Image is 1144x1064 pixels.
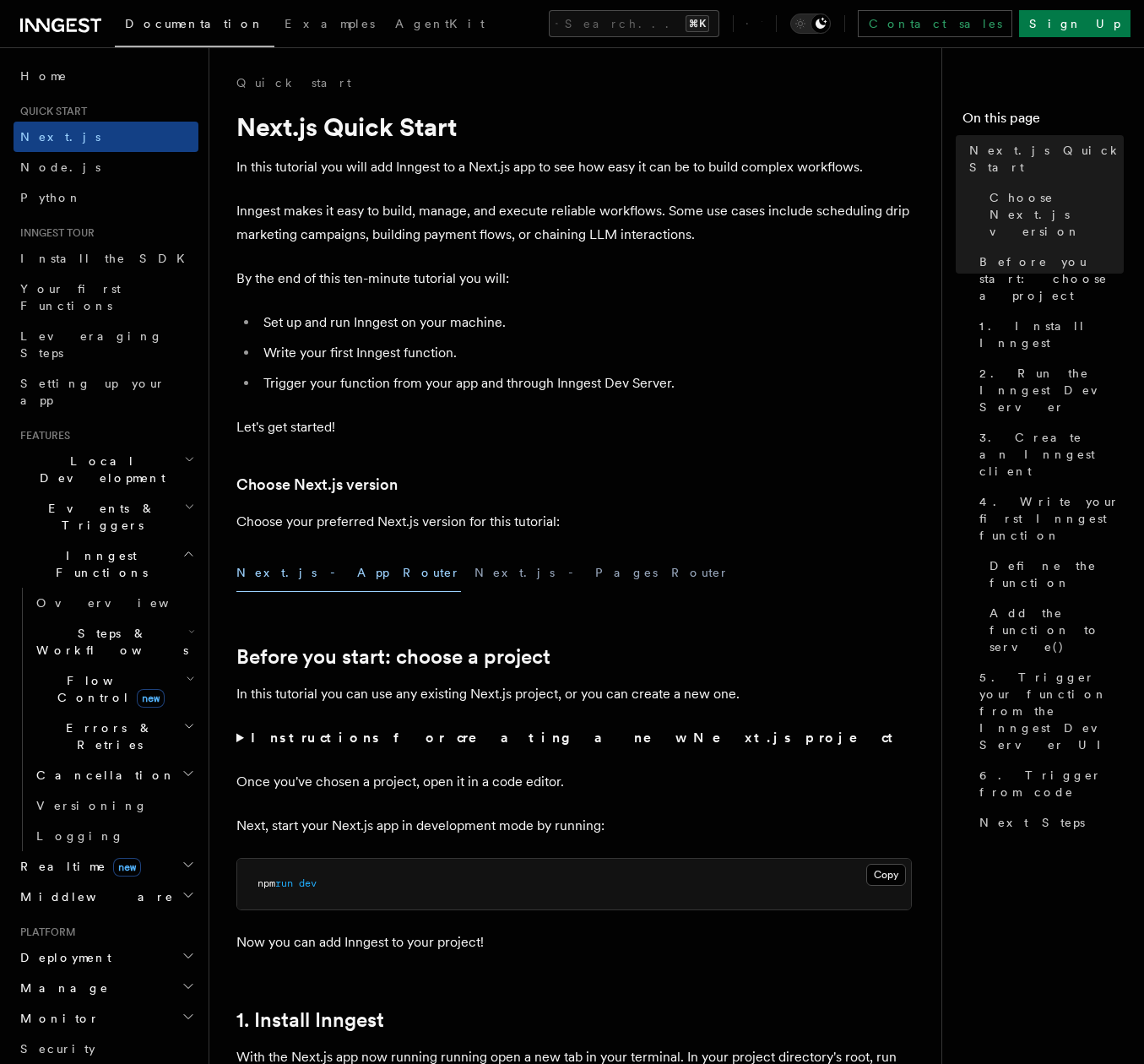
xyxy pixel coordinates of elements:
[474,554,729,592] button: Next.js - Pages Router
[20,282,121,312] span: Your first Functions
[973,311,1124,358] a: 1. Install Inngest
[258,341,912,365] li: Write your first Inngest function.
[979,429,1124,480] span: 3. Create an Inngest client
[14,500,184,534] span: Events & Triggers
[973,807,1124,838] a: Next Steps
[962,108,1124,135] h4: On this page
[236,1008,384,1032] a: 1. Install Inngest
[236,510,912,534] p: Choose your preferred Next.js version for this tutorial:
[30,665,198,713] button: Flow Controlnew
[258,311,912,334] li: Set up and run Inngest on your machine.
[979,365,1124,415] span: 2. Run the Inngest Dev Server
[14,122,198,152] a: Next.js
[30,760,198,790] button: Cancellation
[14,588,198,851] div: Inngest Functions
[14,980,109,996] span: Manage
[30,625,188,659] span: Steps & Workflows
[14,243,198,274] a: Install the SDK
[236,814,912,838] p: Next, start your Next.js app in development mode by running:
[30,790,198,821] a: Versioning
[979,669,1124,753] span: 5. Trigger your function from the Inngest Dev Server UI
[30,719,183,753] span: Errors & Retries
[236,931,912,954] p: Now you can add Inngest to your project!
[979,767,1124,801] span: 6. Trigger from code
[14,453,184,486] span: Local Development
[14,368,198,415] a: Setting up your app
[14,882,198,912] button: Middleware
[236,155,912,179] p: In this tutorial you will add Inngest to a Next.js app to see how easy it can be to build complex...
[30,588,198,618] a: Overview
[973,247,1124,311] a: Before you start: choose a project
[36,596,210,610] span: Overview
[395,17,485,30] span: AgentKit
[866,864,906,886] button: Copy
[36,829,124,843] span: Logging
[113,858,141,877] span: new
[973,486,1124,551] a: 4. Write your first Inngest function
[14,226,95,240] span: Inngest tour
[14,1010,100,1027] span: Monitor
[14,182,198,213] a: Python
[973,358,1124,422] a: 2. Run the Inngest Dev Server
[1019,10,1130,37] a: Sign Up
[236,415,912,439] p: Let's get started!
[236,199,912,247] p: Inngest makes it easy to build, manage, and execute reliable workflows. Some use cases include sc...
[274,5,385,46] a: Examples
[236,726,912,750] summary: Instructions for creating a new Next.js project
[20,160,100,174] span: Node.js
[20,191,82,204] span: Python
[983,551,1124,598] a: Define the function
[14,547,182,581] span: Inngest Functions
[14,973,198,1003] button: Manage
[14,446,198,493] button: Local Development
[989,605,1124,655] span: Add the function to serve()
[20,329,163,360] span: Leveraging Steps
[549,10,719,37] button: Search...⌘K
[125,17,264,30] span: Documentation
[979,318,1124,351] span: 1. Install Inngest
[36,799,148,812] span: Versioning
[137,689,165,708] span: new
[115,5,274,47] a: Documentation
[973,422,1124,486] a: 3. Create an Inngest client
[962,135,1124,182] a: Next.js Quick Start
[285,17,375,30] span: Examples
[258,372,912,395] li: Trigger your function from your app and through Inngest Dev Server.
[969,142,1124,176] span: Next.js Quick Start
[30,672,186,706] span: Flow Control
[14,105,87,118] span: Quick start
[983,182,1124,247] a: Choose Next.js version
[236,554,461,592] button: Next.js - App Router
[979,814,1085,831] span: Next Steps
[236,74,351,91] a: Quick start
[236,645,550,669] a: Before you start: choose a project
[236,682,912,706] p: In this tutorial you can use any existing Next.js project, or you can create a new one.
[14,851,198,882] button: Realtimenew
[14,321,198,368] a: Leveraging Steps
[14,61,198,91] a: Home
[14,1003,198,1034] button: Monitor
[275,877,293,889] span: run
[251,730,900,746] strong: Instructions for creating a new Next.js project
[14,1034,198,1064] a: Security
[30,713,198,760] button: Errors & Retries
[299,877,317,889] span: dev
[20,1042,95,1056] span: Security
[236,267,912,290] p: By the end of this ten-minute tutorial you will:
[30,618,198,665] button: Steps & Workflows
[973,662,1124,760] a: 5. Trigger your function from the Inngest Dev Server UI
[989,189,1124,240] span: Choose Next.js version
[14,540,198,588] button: Inngest Functions
[790,14,831,34] button: Toggle dark mode
[236,111,912,142] h1: Next.js Quick Start
[858,10,1012,37] a: Contact sales
[14,942,198,973] button: Deployment
[385,5,495,46] a: AgentKit
[20,130,100,144] span: Next.js
[979,493,1124,544] span: 4. Write your first Inngest function
[14,949,111,966] span: Deployment
[14,888,174,905] span: Middleware
[236,770,912,794] p: Once you've chosen a project, open it in a code editor.
[30,821,198,851] a: Logging
[14,858,141,875] span: Realtime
